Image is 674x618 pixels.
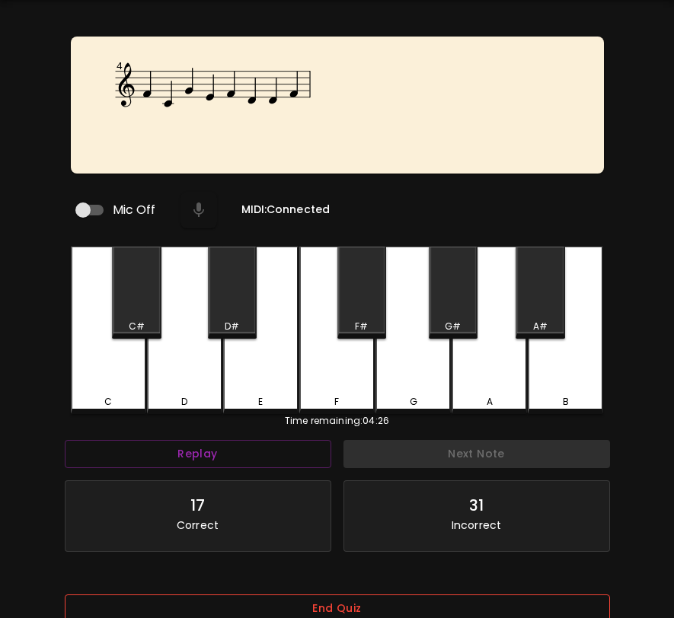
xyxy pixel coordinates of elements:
div: 17 [190,493,205,518]
div: G# [445,320,461,333]
div: D# [225,320,239,333]
p: Incorrect [452,518,501,533]
div: E [258,395,263,409]
div: 31 [469,493,484,518]
div: G [410,395,417,409]
div: A [487,395,493,409]
div: F# [355,320,368,333]
div: F [334,395,339,409]
span: Mic Off [113,201,156,219]
p: Correct [177,518,219,533]
text: 4 [116,59,122,72]
h6: MIDI: Connected [241,202,330,218]
button: Replay [65,440,331,468]
div: B [563,395,569,409]
div: Time remaining: 04:26 [71,414,604,428]
div: C [104,395,112,409]
div: D [181,395,187,409]
div: C# [129,320,145,333]
div: A# [533,320,548,333]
